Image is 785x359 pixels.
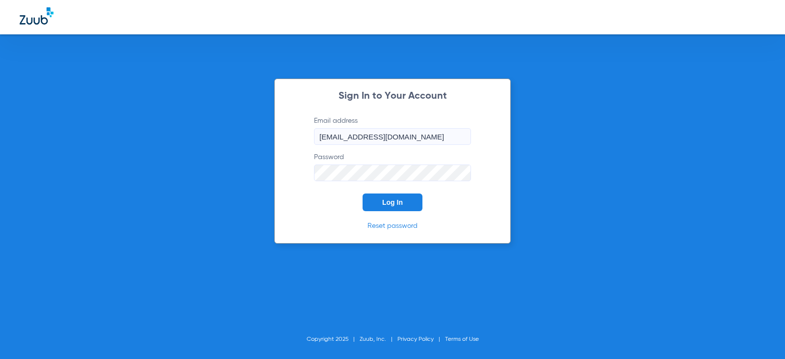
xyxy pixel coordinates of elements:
[382,198,403,206] span: Log In
[360,334,397,344] li: Zuub, Inc.
[299,91,486,101] h2: Sign In to Your Account
[314,116,471,145] label: Email address
[314,152,471,181] label: Password
[314,128,471,145] input: Email address
[307,334,360,344] li: Copyright 2025
[445,336,479,342] a: Terms of Use
[20,7,53,25] img: Zuub Logo
[397,336,434,342] a: Privacy Policy
[314,165,471,181] input: Password
[367,222,418,229] a: Reset password
[363,193,422,211] button: Log In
